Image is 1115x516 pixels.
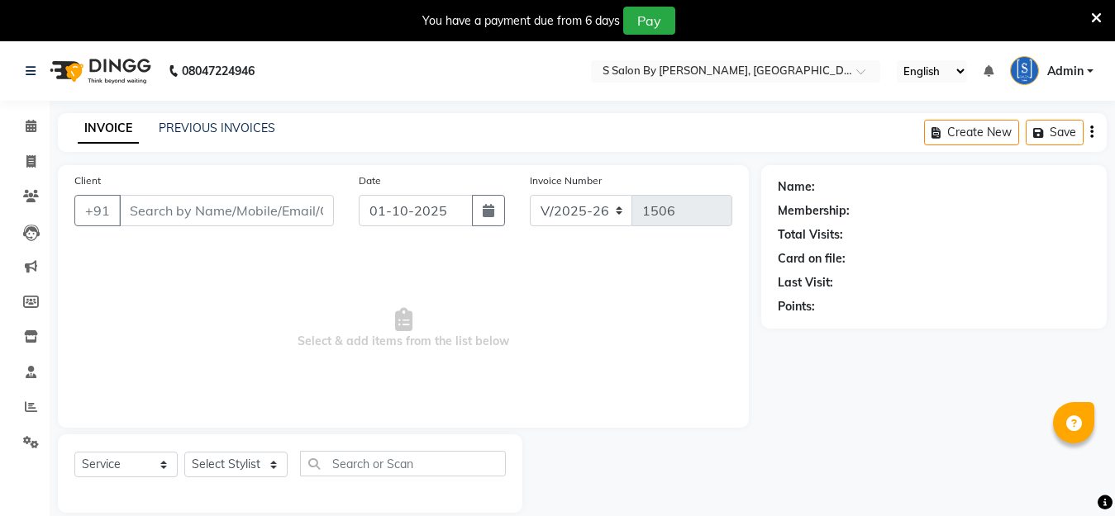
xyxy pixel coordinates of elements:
div: Card on file: [778,250,846,267]
div: Points: [778,298,815,315]
div: You have a payment due from 6 days [422,12,620,30]
label: Client [74,173,101,188]
span: Select & add items from the list below [74,246,732,411]
div: Membership: [778,202,850,220]
button: Pay [623,7,675,35]
input: Search by Name/Mobile/Email/Code [119,195,334,226]
div: Last Visit: [778,274,833,291]
input: Search or Scan [300,451,506,476]
button: Create New [924,120,1019,145]
label: Invoice Number [530,173,602,188]
div: Total Visits: [778,226,843,244]
span: Admin [1047,63,1084,80]
img: Admin [1010,56,1039,85]
a: PREVIOUS INVOICES [159,121,275,135]
b: 08047224946 [182,48,255,94]
a: INVOICE [78,114,139,144]
label: Date [359,173,381,188]
button: Save [1026,120,1084,145]
button: +91 [74,195,121,226]
div: Name: [778,178,815,196]
img: logo [42,48,155,94]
